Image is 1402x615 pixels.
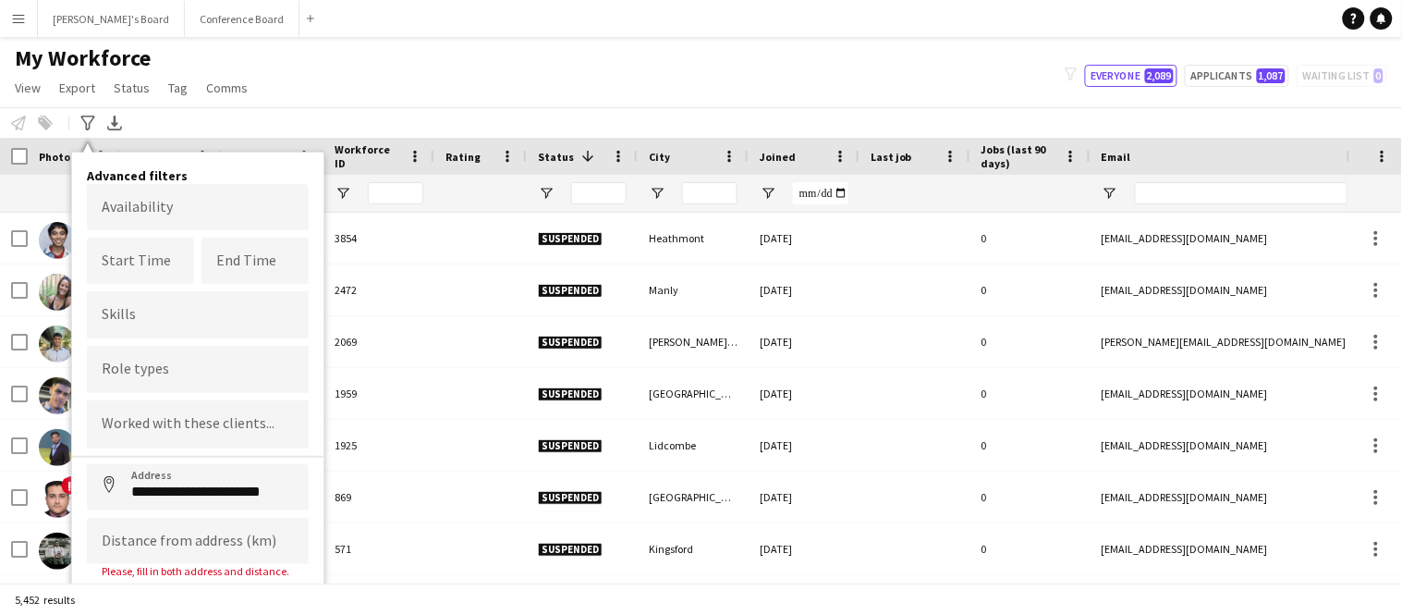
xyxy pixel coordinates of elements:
[538,185,555,202] button: Open Filter Menu
[323,213,434,264] div: 3854
[1145,68,1174,83] span: 2,089
[1185,65,1289,87] button: Applicants1,087
[39,429,76,466] img: Aagam Shah
[970,420,1091,471] div: 0
[39,222,76,259] img: (Marty) Rob Alix
[981,142,1057,170] span: Jobs (last 90 days)
[15,80,41,96] span: View
[749,472,859,523] div: [DATE]
[102,307,294,324] input: Type to search skills...
[131,150,188,164] span: First Name
[323,472,434,523] div: 869
[638,264,749,315] div: Manly
[161,76,195,100] a: Tag
[638,420,749,471] div: Lidcombe
[87,167,309,184] h4: Advanced filters
[39,481,76,518] img: Aamash Qaisar
[682,182,738,204] input: City Filter Input
[970,316,1091,367] div: 0
[538,491,603,505] span: Suspended
[749,523,859,574] div: [DATE]
[114,80,150,96] span: Status
[638,472,749,523] div: [GEOGRAPHIC_DATA]
[39,326,76,363] img: Aadarsh Narsey
[649,150,670,164] span: City
[39,533,76,570] img: Aanand Prabhakar
[638,213,749,264] div: Heathmont
[39,274,76,311] img: 6/11 Pittwater road Franke
[1102,185,1118,202] button: Open Filter Menu
[323,420,434,471] div: 1925
[749,368,859,419] div: [DATE]
[1102,150,1131,164] span: Email
[52,76,103,100] a: Export
[871,150,912,164] span: Last job
[323,368,434,419] div: 1959
[793,182,848,204] input: Joined Filter Input
[233,150,287,164] span: Last Name
[1257,68,1286,83] span: 1,087
[538,150,574,164] span: Status
[970,213,1091,264] div: 0
[749,420,859,471] div: [DATE]
[749,213,859,264] div: [DATE]
[445,150,481,164] span: Rating
[168,80,188,96] span: Tag
[760,150,796,164] span: Joined
[638,316,749,367] div: [PERSON_NAME][GEOGRAPHIC_DATA]
[77,112,99,134] app-action-btn: Advanced filters
[638,523,749,574] div: Kingsford
[206,80,248,96] span: Comms
[335,142,401,170] span: Workforce ID
[87,564,309,578] div: Please, fill in both address and distance.
[323,523,434,574] div: 571
[538,439,603,453] span: Suspended
[185,1,299,37] button: Conference Board
[970,264,1091,315] div: 0
[38,1,185,37] button: [PERSON_NAME]'s Board
[102,416,294,433] input: Type to search clients...
[39,150,70,164] span: Photo
[323,316,434,367] div: 2069
[638,368,749,419] div: [GEOGRAPHIC_DATA]
[323,264,434,315] div: 2472
[538,284,603,298] span: Suspended
[571,182,627,204] input: Status Filter Input
[199,76,255,100] a: Comms
[749,264,859,315] div: [DATE]
[649,185,665,202] button: Open Filter Menu
[538,336,603,350] span: Suspended
[368,182,423,204] input: Workforce ID Filter Input
[970,523,1091,574] div: 0
[106,76,157,100] a: Status
[39,377,76,414] img: Aaditya Sharma
[15,44,151,72] span: My Workforce
[1085,65,1177,87] button: Everyone2,089
[102,362,294,378] input: Type to search role types...
[970,368,1091,419] div: 0
[749,316,859,367] div: [DATE]
[61,476,79,495] span: !
[970,472,1091,523] div: 0
[335,185,351,202] button: Open Filter Menu
[59,80,95,96] span: Export
[538,387,603,401] span: Suspended
[538,543,603,557] span: Suspended
[104,112,126,134] app-action-btn: Export XLSX
[760,185,776,202] button: Open Filter Menu
[538,232,603,246] span: Suspended
[7,76,48,100] a: View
